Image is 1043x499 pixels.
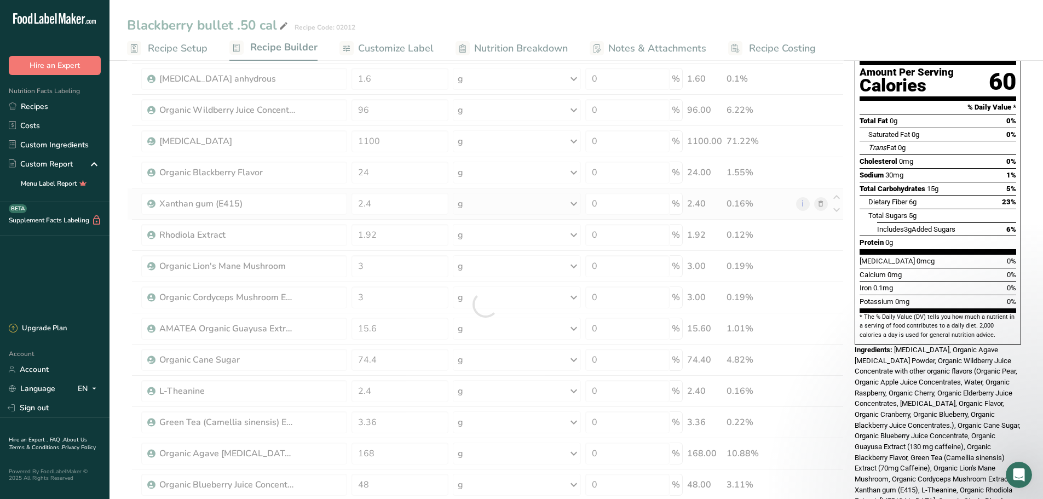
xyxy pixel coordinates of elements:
span: 0mg [888,271,902,279]
span: 6% [1006,225,1016,233]
span: Total Carbohydrates [860,185,925,193]
span: 0% [1007,284,1016,292]
span: 0mg [899,157,913,165]
span: Total Fat [860,117,888,125]
iframe: Intercom live chat [1006,462,1032,488]
div: Upgrade Plan [9,323,67,334]
span: 0% [1007,271,1016,279]
div: Calories [860,78,954,94]
span: 3g [904,225,912,233]
section: % Daily Value * [860,101,1016,114]
span: 0% [1007,257,1016,265]
span: 1% [1006,171,1016,179]
i: Trans [868,144,886,152]
span: 0% [1006,130,1016,139]
span: 15g [927,185,938,193]
div: EN [78,382,101,395]
span: 0g [890,117,897,125]
span: Total Sugars [868,211,907,220]
a: Terms & Conditions . [9,444,62,451]
span: 30mg [885,171,903,179]
div: Powered By FoodLabelMaker © 2025 All Rights Reserved [9,468,101,481]
button: Hire an Expert [9,56,101,75]
section: * The % Daily Value (DV) tells you how much a nutrient in a serving of food contributes to a dail... [860,313,1016,340]
span: 5% [1006,185,1016,193]
span: 5g [909,211,917,220]
a: Hire an Expert . [9,436,48,444]
span: Cholesterol [860,157,897,165]
span: Fat [868,144,896,152]
span: 0% [1006,157,1016,165]
span: Saturated Fat [868,130,910,139]
span: Dietary Fiber [868,198,907,206]
a: FAQ . [50,436,63,444]
span: [MEDICAL_DATA] [860,257,915,265]
span: 0mg [895,297,909,306]
span: 0g [885,238,893,246]
a: Language [9,379,55,398]
span: 0.1mg [873,284,893,292]
a: Privacy Policy [62,444,96,451]
span: Sodium [860,171,884,179]
span: Includes Added Sugars [877,225,955,233]
span: Ingredients: [855,346,892,354]
div: Custom Report [9,158,73,170]
div: 60 [989,67,1016,96]
span: 23% [1002,198,1016,206]
span: 0g [898,144,906,152]
div: BETA [9,204,27,213]
span: 0mcg [917,257,935,265]
span: Protein [860,238,884,246]
span: Potassium [860,297,894,306]
span: Calcium [860,271,886,279]
span: 0% [1006,117,1016,125]
div: Amount Per Serving [860,67,954,78]
span: 0g [912,130,919,139]
span: 6g [909,198,917,206]
a: About Us . [9,436,87,451]
span: 0% [1007,297,1016,306]
span: Iron [860,284,872,292]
